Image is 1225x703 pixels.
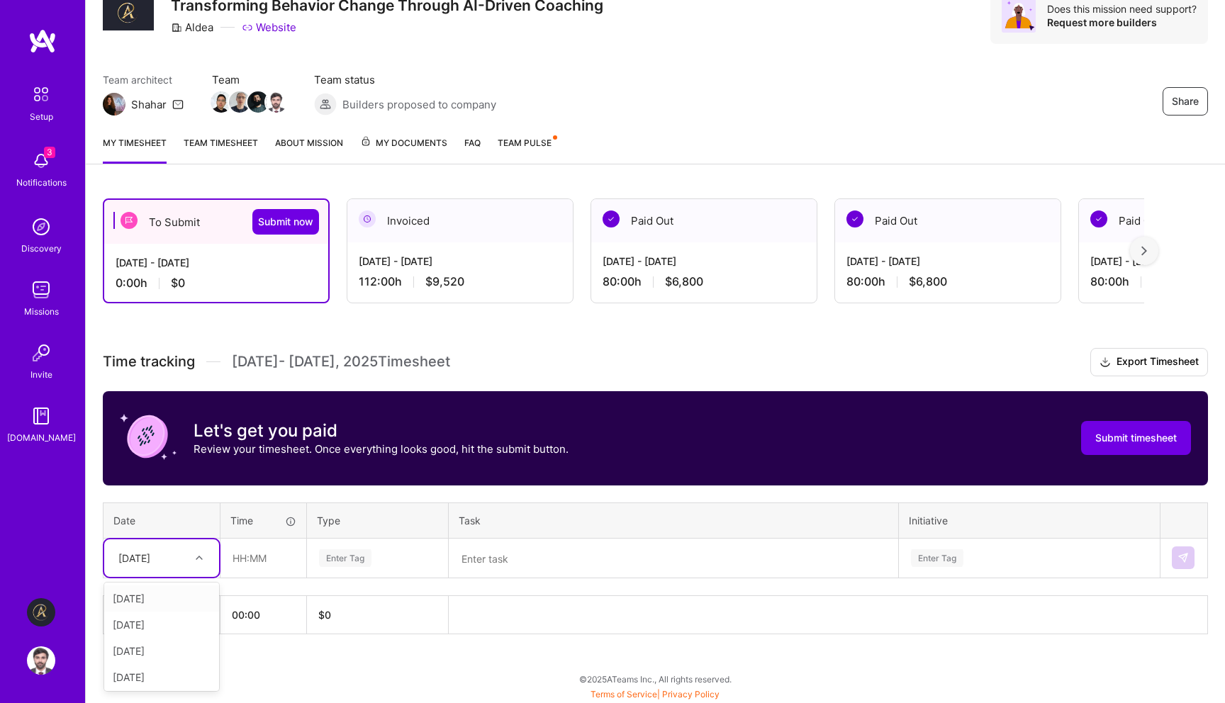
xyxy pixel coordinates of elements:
div: [DATE] [104,664,219,690]
img: teamwork [27,276,55,304]
img: Invoiced [359,210,376,227]
span: Team Pulse [498,137,552,148]
img: guide book [27,402,55,430]
th: Task [449,502,899,538]
div: [DATE] - [DATE] [116,255,317,270]
a: Terms of Service [591,689,657,699]
a: Team Member Avatar [212,90,230,114]
img: right [1141,246,1147,256]
a: About Mission [275,135,343,164]
div: Paid Out [835,199,1061,242]
i: icon Mail [172,99,184,110]
i: icon Chevron [196,554,203,561]
div: Enter Tag [911,547,963,569]
span: $9,520 [425,274,464,289]
img: Paid Out [846,210,863,227]
img: To Submit [121,212,138,229]
a: Team Pulse [498,135,556,164]
div: [DATE] - [DATE] [359,254,561,269]
button: Export Timesheet [1090,348,1208,376]
div: Missions [24,304,59,319]
div: [DATE] [104,612,219,638]
a: Team Member Avatar [267,90,286,114]
span: [DATE] - [DATE] , 2025 Timesheet [232,353,450,371]
div: Setup [30,109,53,124]
img: Builders proposed to company [314,93,337,116]
div: 80:00 h [846,274,1049,289]
div: Does this mission need support? [1047,2,1197,16]
div: [DATE] - [DATE] [846,254,1049,269]
img: User Avatar [27,646,55,675]
div: Shahar [131,97,167,112]
input: HH:MM [221,539,306,577]
th: Date [104,502,220,538]
a: User Avatar [23,646,59,675]
span: Submit timesheet [1095,431,1177,445]
div: Invoiced [347,199,573,242]
div: 0:00 h [116,276,317,291]
div: Enter Tag [319,547,371,569]
span: Builders proposed to company [342,97,496,112]
button: Submit timesheet [1081,421,1191,455]
img: Invite [27,339,55,367]
a: My timesheet [103,135,167,164]
div: [DATE] [104,638,219,664]
span: $ 0 [318,609,331,621]
span: $0 [171,276,185,291]
img: setup [26,79,56,109]
span: Submit now [258,215,313,229]
a: Privacy Policy [662,689,720,699]
div: Initiative [909,513,1150,528]
a: Team timesheet [184,135,258,164]
th: 00:00 [220,595,307,634]
span: Share [1172,94,1199,108]
img: Team Member Avatar [266,91,287,113]
div: 80:00 h [603,274,805,289]
div: 112:00 h [359,274,561,289]
img: logo [28,28,57,54]
a: Team Member Avatar [230,90,249,114]
p: Review your timesheet. Once everything looks good, hit the submit button. [194,442,569,456]
img: Paid Out [1090,210,1107,227]
button: Share [1163,87,1208,116]
div: Notifications [16,175,67,190]
img: discovery [27,213,55,241]
img: Team Architect [103,93,125,116]
span: $6,800 [909,274,947,289]
div: [DATE] - [DATE] [603,254,805,269]
img: Submit [1178,552,1189,563]
th: Total [104,595,220,634]
img: Paid Out [603,210,620,227]
img: Team Member Avatar [247,91,269,113]
a: FAQ [464,135,481,164]
div: Invite [30,367,52,382]
span: 3 [44,147,55,158]
span: Time tracking [103,353,195,371]
div: Time [230,513,296,528]
span: Team [212,72,286,87]
span: Team status [314,72,496,87]
button: Submit now [252,209,319,235]
div: Aldea [171,20,213,35]
div: [DATE] [104,585,219,612]
div: Request more builders [1047,16,1197,29]
div: To Submit [104,200,328,244]
h3: Let's get you paid [194,420,569,442]
a: Team Member Avatar [249,90,267,114]
img: Team Member Avatar [211,91,232,113]
th: Type [307,502,449,538]
img: Team Member Avatar [229,91,250,113]
div: [DOMAIN_NAME] [7,430,76,445]
img: coin [120,408,177,465]
div: Discovery [21,241,62,256]
a: My Documents [360,135,447,164]
div: [DATE] [118,551,150,566]
span: My Documents [360,135,447,151]
span: $6,800 [665,274,703,289]
img: Aldea: Transforming Behavior Change Through AI-Driven Coaching [27,598,55,626]
a: Aldea: Transforming Behavior Change Through AI-Driven Coaching [23,598,59,626]
i: icon Download [1100,355,1111,370]
div: © 2025 ATeams Inc., All rights reserved. [85,661,1225,697]
i: icon CompanyGray [171,22,182,33]
img: bell [27,147,55,175]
